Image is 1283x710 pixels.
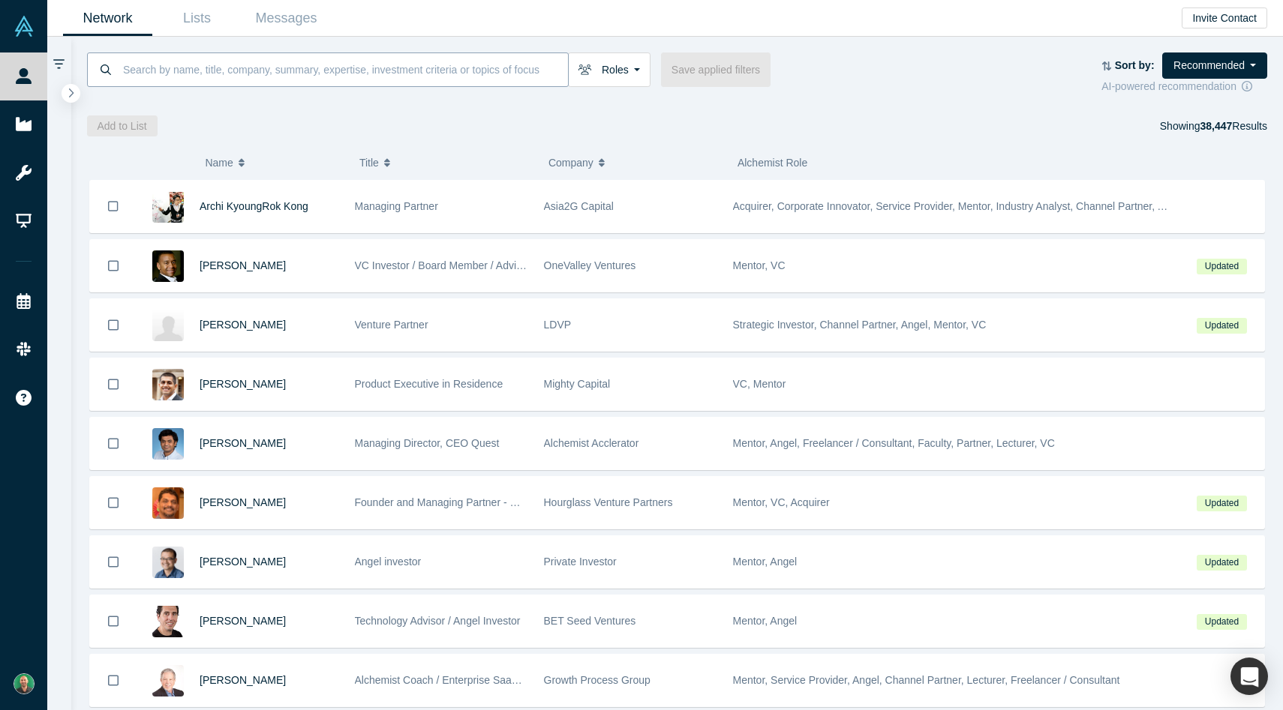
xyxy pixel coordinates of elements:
button: Company [548,147,722,178]
a: [PERSON_NAME] [200,259,286,271]
span: Technology Advisor / Angel Investor [355,615,521,627]
button: Invite Contact [1182,7,1267,28]
span: Venture Partner [355,319,428,331]
span: Title [359,147,379,178]
img: Juan Scarlett's Profile Image [152,250,184,282]
span: Alchemist Acclerator [544,437,639,449]
span: Mentor, Angel, Freelancer / Consultant, Faculty, Partner, Lecturer, VC [733,437,1055,449]
button: Bookmark [90,418,137,469]
button: Bookmark [90,595,137,647]
img: Archi KyoungRok Kong's Profile Image [152,191,184,223]
img: Danny Chee's Profile Image [152,547,184,578]
button: Save applied filters [661,52,771,87]
span: Angel investor [355,556,422,568]
strong: 38,447 [1200,120,1232,132]
button: Bookmark [90,240,137,292]
span: Hourglass Venture Partners [544,496,673,508]
span: Managing Director, CEO Quest [355,437,500,449]
a: Lists [152,1,242,36]
div: AI-powered recommendation [1101,79,1267,94]
span: Updated [1197,496,1246,511]
a: [PERSON_NAME] [200,378,286,390]
span: OneValley Ventures [544,259,636,271]
span: Mentor, Service Provider, Angel, Channel Partner, Lecturer, Freelancer / Consultant [733,674,1120,686]
img: Manik Taneja's Profile Image [152,369,184,400]
button: Roles [568,52,651,87]
span: Mighty Capital [544,378,611,390]
img: Alchemist Vault Logo [14,16,35,37]
span: Product Executive in Residence [355,378,503,390]
img: Boris Livshutz's Profile Image [152,606,184,637]
a: Archi KyoungRok Kong [200,200,308,212]
button: Bookmark [90,536,137,588]
span: VC, Mentor [733,378,786,390]
a: [PERSON_NAME] [200,319,286,331]
span: Updated [1197,318,1246,334]
a: Messages [242,1,331,36]
span: Alchemist Coach / Enterprise SaaS & Ai Subscription Model Thought Leader [355,674,710,686]
input: Search by name, title, company, summary, expertise, investment criteria or topics of focus [122,52,568,87]
span: Name [205,147,233,178]
span: Alchemist Role [738,157,807,169]
button: Name [205,147,344,178]
span: Mentor, Angel [733,556,798,568]
button: Bookmark [90,477,137,529]
img: Li Lin's Profile Image [152,310,184,341]
div: Showing [1160,115,1267,136]
span: BET Seed Ventures [544,615,636,627]
img: Ravi Subramanian's Profile Image [152,487,184,519]
button: Recommended [1162,52,1267,79]
span: Asia2G Capital [544,200,614,212]
button: Title [359,147,533,178]
span: Private Investor [544,556,617,568]
a: [PERSON_NAME] [200,615,286,627]
a: [PERSON_NAME] [200,496,286,508]
span: LDVP [544,319,572,331]
span: Mentor, Angel [733,615,798,627]
span: Founder and Managing Partner - Hourglass Venture Partners [355,496,639,508]
img: Gnani Palanikumar's Profile Image [152,428,184,460]
a: Network [63,1,152,36]
span: Managing Partner [355,200,438,212]
span: VC Investor / Board Member / Advisor [355,259,531,271]
img: Matt Forbush's Account [14,673,35,694]
button: Bookmark [90,358,137,410]
span: Updated [1197,614,1246,630]
span: Updated [1197,259,1246,274]
span: Acquirer, Corporate Innovator, Service Provider, Mentor, Industry Analyst, Channel Partner, Angel... [733,200,1205,212]
button: Add to List [87,115,158,136]
a: [PERSON_NAME] [200,674,286,686]
button: Bookmark [90,180,137,232]
strong: Sort by: [1115,59,1155,71]
span: Updated [1197,555,1246,571]
a: [PERSON_NAME] [200,556,286,568]
span: Strategic Investor, Channel Partner, Angel, Mentor, VC [733,319,987,331]
span: Company [548,147,593,178]
span: Results [1200,120,1267,132]
span: Growth Process Group [544,674,651,686]
span: Mentor, VC, Acquirer [733,496,830,508]
span: Mentor, VC [733,259,786,271]
img: Chuck DeVita's Profile Image [152,665,184,697]
a: [PERSON_NAME] [200,437,286,449]
button: Bookmark [90,299,137,351]
button: Bookmark [90,655,137,706]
